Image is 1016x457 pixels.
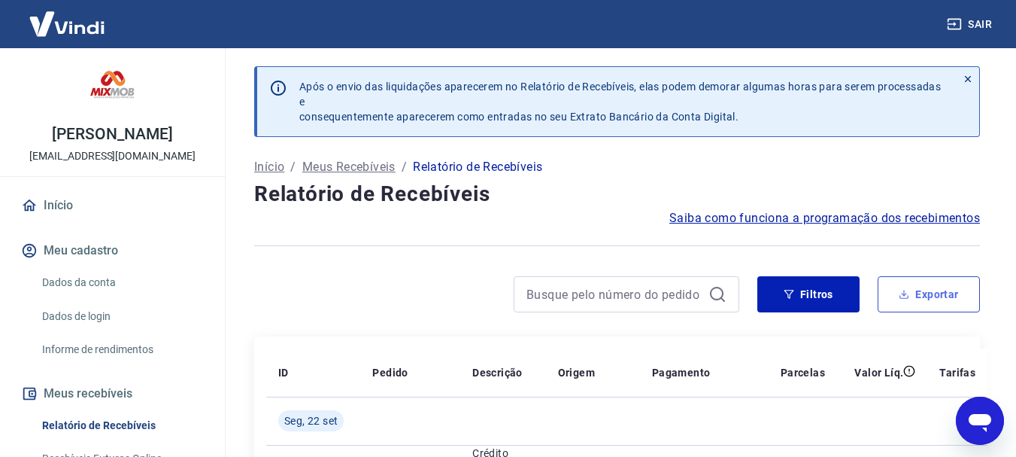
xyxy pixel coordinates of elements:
button: Exportar [878,276,980,312]
p: [EMAIL_ADDRESS][DOMAIN_NAME] [29,148,196,164]
h4: Relatório de Recebíveis [254,179,980,209]
p: / [402,158,407,176]
p: Valor Líq. [854,365,903,380]
p: Pagamento [652,365,711,380]
p: Tarifas [939,365,975,380]
a: Dados de login [36,301,207,332]
img: Vindi [18,1,116,47]
p: ID [278,365,289,380]
p: Parcelas [781,365,825,380]
a: Informe de rendimentos [36,334,207,365]
span: Seg, 22 set [284,413,338,428]
button: Meu cadastro [18,234,207,267]
a: Início [254,158,284,176]
p: Descrição [472,365,523,380]
p: [PERSON_NAME] [52,126,172,142]
iframe: Botão para abrir a janela de mensagens [956,397,1004,445]
p: Origem [558,365,595,380]
p: / [290,158,296,176]
a: Início [18,189,207,222]
button: Sair [944,11,998,38]
button: Filtros [757,276,860,312]
a: Meus Recebíveis [302,158,396,176]
a: Dados da conta [36,267,207,298]
p: Relatório de Recebíveis [413,158,542,176]
a: Saiba como funciona a programação dos recebimentos [669,209,980,227]
img: 4fd20830-8c35-44d4-bc2a-665962556603.jpeg [83,60,143,120]
a: Relatório de Recebíveis [36,410,207,441]
input: Busque pelo número do pedido [526,283,702,306]
p: Após o envio das liquidações aparecerem no Relatório de Recebíveis, elas podem demorar algumas ho... [299,79,945,124]
button: Meus recebíveis [18,377,207,410]
p: Pedido [372,365,408,380]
